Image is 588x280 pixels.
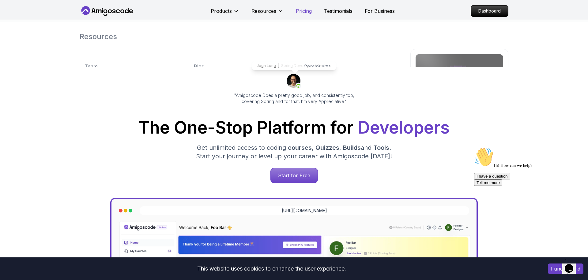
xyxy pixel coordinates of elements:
[296,7,312,15] a: Pricing
[85,119,503,136] h1: The One-Stop Platform for
[315,144,339,151] span: Quizzes
[191,143,397,160] p: Get unlimited access to coding , , and . Start your journey or level up your career with Amigosco...
[2,2,113,41] div: 👋Hi! How can we help?I have a questionTell me more
[194,63,205,70] p: Blog
[471,6,508,17] p: Dashboard
[287,74,301,89] img: josh long
[282,208,327,214] a: [URL][DOMAIN_NAME]
[211,7,239,20] button: Products
[270,168,318,183] a: Start for Free
[2,35,31,41] button: Tell me more
[365,7,395,15] a: For Business
[472,145,582,252] iframe: chat widget
[299,58,403,91] a: Community
[373,144,389,151] span: Tools
[189,58,293,91] a: Blog
[2,2,22,22] img: :wave:
[303,63,330,70] p: Community
[416,54,503,103] img: amigoscode 2.0
[2,28,39,35] button: I have a question
[410,49,508,138] a: amigoscode 2.0
[358,117,450,138] span: Developers
[271,168,318,183] p: Start for Free
[562,256,582,274] iframe: chat widget
[288,144,312,151] span: courses
[251,7,284,20] button: Resources
[251,7,276,15] p: Resources
[211,7,232,15] p: Products
[548,263,583,274] button: Accept cookies
[80,58,184,83] a: Team
[324,7,352,15] a: Testimonials
[5,262,539,275] div: This website uses cookies to enhance the user experience.
[471,5,508,17] a: Dashboard
[80,32,508,42] h2: Resources
[85,63,98,70] p: Team
[343,144,361,151] span: Builds
[225,92,363,105] p: "Amigoscode Does a pretty good job, and consistently too, covering Spring and for that, I'm very ...
[2,18,61,23] span: Hi! How can we help?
